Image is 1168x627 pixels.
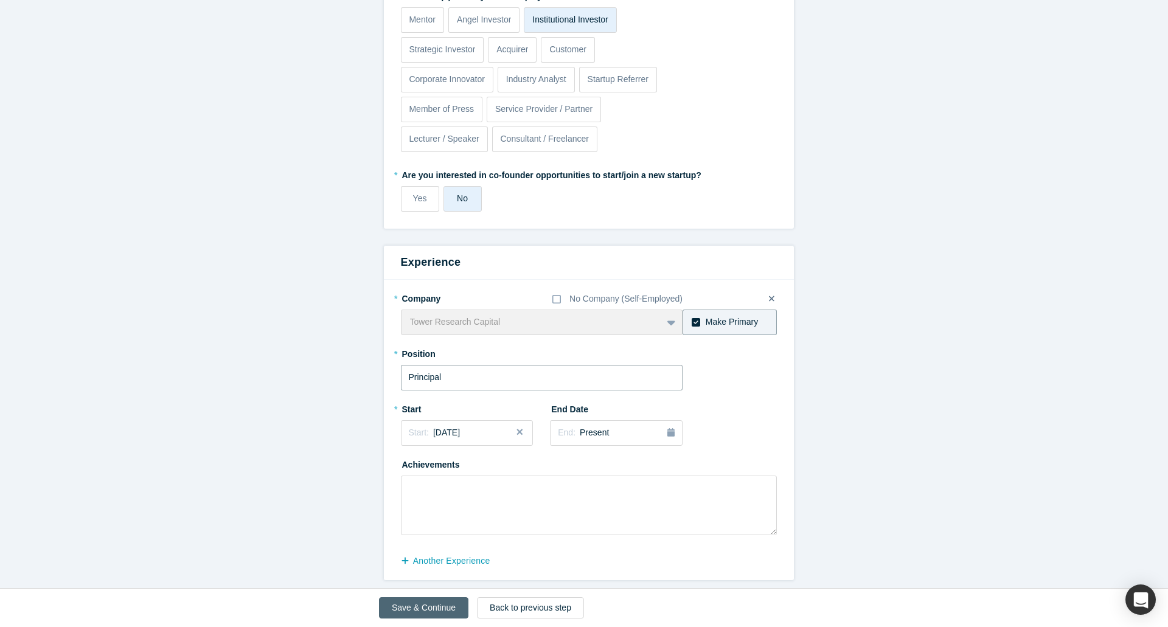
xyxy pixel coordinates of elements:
[569,293,683,305] div: No Company (Self-Employed)
[558,428,575,437] span: End:
[401,165,777,182] label: Are you interested in co-founder opportunities to start/join a new startup?
[549,43,586,56] p: Customer
[496,43,528,56] p: Acquirer
[457,13,512,26] p: Angel Investor
[515,420,533,446] button: Close
[409,13,436,26] p: Mentor
[477,597,584,618] button: Back to previous step
[401,550,503,572] button: another Experience
[433,428,460,437] span: [DATE]
[401,254,777,271] h3: Experience
[580,428,609,437] span: Present
[409,73,485,86] p: Corporate Innovator
[379,597,468,618] button: Save & Continue
[457,193,468,203] span: No
[506,73,566,86] p: Industry Analyst
[550,420,683,446] button: End:Present
[401,420,534,446] button: Start:[DATE]
[401,454,469,471] label: Achievements
[409,428,429,437] span: Start:
[401,288,469,305] label: Company
[401,365,683,390] input: Sales Manager
[706,316,758,328] div: Make Primary
[532,13,608,26] p: Institutional Investor
[409,103,474,116] p: Member of Press
[500,133,589,145] p: Consultant / Freelancer
[413,193,427,203] span: Yes
[401,344,469,361] label: Position
[409,133,479,145] p: Lecturer / Speaker
[409,43,475,56] p: Strategic Investor
[588,73,648,86] p: Startup Referrer
[401,399,469,416] label: Start
[550,399,618,416] label: End Date
[495,103,593,116] p: Service Provider / Partner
